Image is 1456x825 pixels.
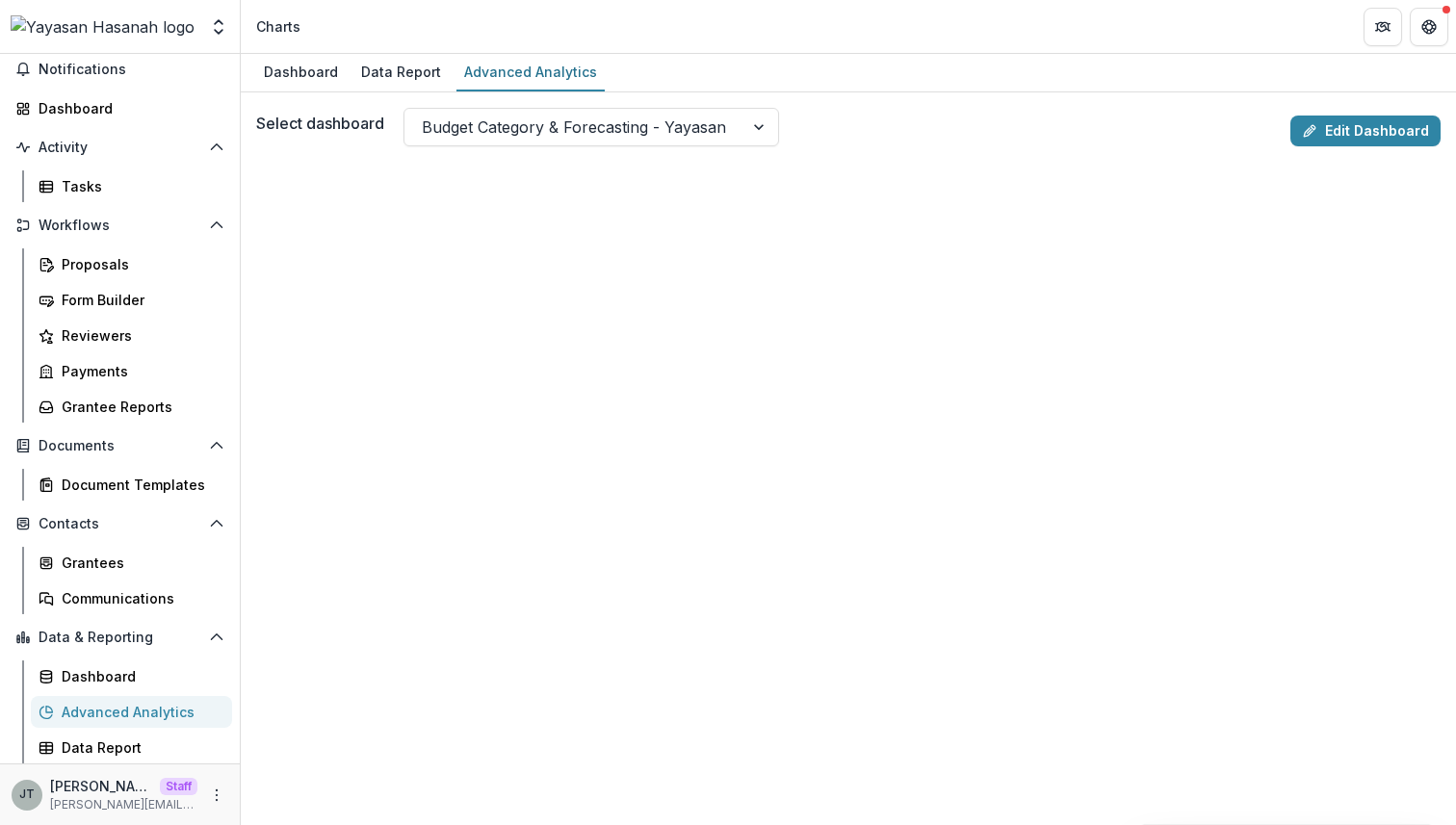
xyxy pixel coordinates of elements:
[62,702,217,722] div: Advanced Analytics
[39,516,201,532] span: Contacts
[39,438,201,454] span: Documents
[62,361,217,381] div: Payments
[39,62,224,78] span: Notifications
[62,666,217,686] div: Dashboard
[31,391,232,423] a: Grantee Reports
[353,58,449,86] div: Data Report
[8,508,232,539] button: Open Contacts
[205,784,228,807] button: More
[62,254,217,274] div: Proposals
[31,170,232,202] a: Tasks
[31,355,232,387] a: Payments
[62,325,217,346] div: Reviewers
[353,54,449,91] a: Data Report
[62,397,217,417] div: Grantee Reports
[62,176,217,196] div: Tasks
[31,469,232,501] a: Document Templates
[31,582,232,614] a: Communications
[50,796,197,813] p: [PERSON_NAME][EMAIL_ADDRESS][DOMAIN_NAME]
[205,8,232,46] button: Open entity switcher
[31,660,232,692] a: Dashboard
[31,248,232,280] a: Proposals
[8,132,232,163] button: Open Activity
[1364,8,1402,46] button: Partners
[1410,8,1448,46] button: Get Help
[160,778,197,795] p: Staff
[456,58,605,86] div: Advanced Analytics
[256,54,346,91] a: Dashboard
[39,140,201,156] span: Activity
[8,430,232,461] button: Open Documents
[8,92,232,124] a: Dashboard
[39,98,217,118] div: Dashboard
[62,290,217,310] div: Form Builder
[31,696,232,728] a: Advanced Analytics
[8,54,232,85] button: Notifications
[31,284,232,316] a: Form Builder
[256,112,384,135] label: Select dashboard
[1290,116,1441,146] a: Edit Dashboard
[62,737,217,758] div: Data Report
[31,732,232,763] a: Data Report
[256,16,300,37] div: Charts
[248,13,308,40] nav: breadcrumb
[62,475,217,495] div: Document Templates
[19,788,35,801] div: Joyce N Temelio
[11,15,195,39] img: Yayasan Hasanah logo
[31,547,232,579] a: Grantees
[39,218,201,234] span: Workflows
[39,630,201,646] span: Data & Reporting
[31,320,232,351] a: Reviewers
[62,588,217,608] div: Communications
[50,776,152,796] p: [PERSON_NAME]
[256,58,346,86] div: Dashboard
[456,54,605,91] a: Advanced Analytics
[62,553,217,573] div: Grantees
[8,622,232,653] button: Open Data & Reporting
[8,210,232,241] button: Open Workflows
